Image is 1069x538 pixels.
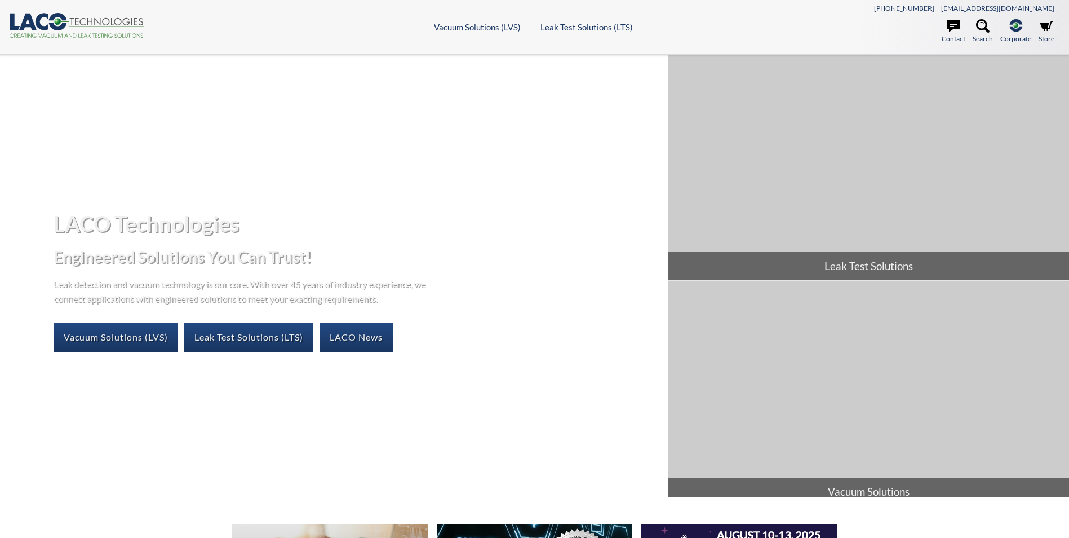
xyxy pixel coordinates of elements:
[941,4,1054,12] a: [EMAIL_ADDRESS][DOMAIN_NAME]
[1039,19,1054,44] a: Store
[668,252,1069,280] span: Leak Test Solutions
[54,210,659,237] h1: LACO Technologies
[942,19,965,44] a: Contact
[668,478,1069,506] span: Vacuum Solutions
[184,323,313,351] a: Leak Test Solutions (LTS)
[54,246,659,267] h2: Engineered Solutions You Can Trust!
[668,281,1069,506] a: Vacuum Solutions
[540,22,633,32] a: Leak Test Solutions (LTS)
[973,19,993,44] a: Search
[668,55,1069,280] a: Leak Test Solutions
[434,22,521,32] a: Vacuum Solutions (LVS)
[54,276,431,305] p: Leak detection and vacuum technology is our core. With over 45 years of industry experience, we c...
[1000,33,1031,44] span: Corporate
[874,4,934,12] a: [PHONE_NUMBER]
[54,323,178,351] a: Vacuum Solutions (LVS)
[320,323,393,351] a: LACO News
